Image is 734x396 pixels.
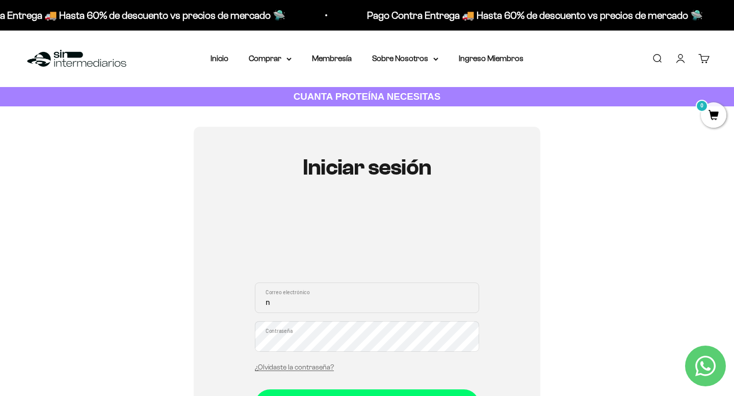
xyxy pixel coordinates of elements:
a: Membresía [312,54,352,63]
a: Inicio [211,54,228,63]
p: Pago Contra Entrega 🚚 Hasta 60% de descuento vs precios de mercado 🛸 [364,7,700,23]
summary: Sobre Nosotros [372,52,438,65]
a: Ingreso Miembros [459,54,523,63]
a: 0 [701,110,726,122]
mark: 0 [696,100,708,112]
summary: Comprar [249,52,292,65]
strong: CUANTA PROTEÍNA NECESITAS [294,91,441,102]
iframe: Social Login Buttons [255,210,479,270]
h1: Iniciar sesión [255,155,479,180]
a: ¿Olvidaste la contraseña? [255,363,334,371]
